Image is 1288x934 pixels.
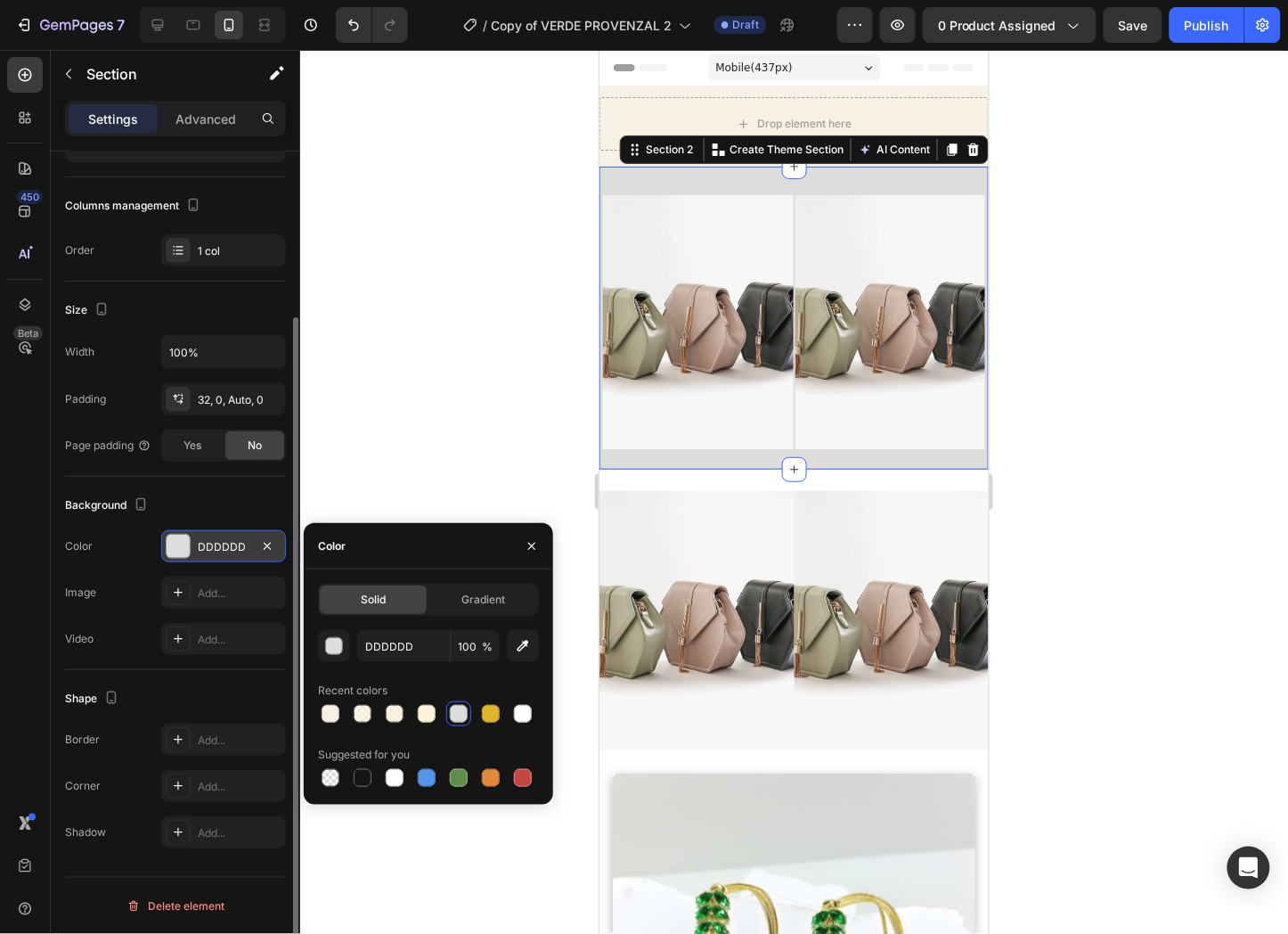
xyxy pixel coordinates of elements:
div: 450 [17,190,43,204]
div: Order [65,242,94,258]
span: % [482,639,493,655]
div: Recent colors [318,683,387,699]
span: Yes [183,438,201,454]
div: DDDDDD [198,539,249,555]
button: 0 product assigned [923,7,1096,43]
div: Width [65,344,94,360]
input: Eg: FFFFFF [357,630,450,662]
div: Size [65,299,112,323]
div: Publish [1185,16,1229,35]
div: Suggested for you [318,747,410,763]
p: Section [86,63,232,85]
div: Color [318,538,346,554]
span: Copy of VERDE PROVENZAL 2 [491,16,672,35]
span: Draft [732,17,759,33]
div: Shape [65,687,122,711]
div: Add... [198,586,281,602]
p: 7 [117,14,125,36]
div: 1 col [198,243,281,259]
span: 0 product assigned [938,16,1056,35]
button: 7 [7,7,133,43]
img: image_demo.jpg [195,441,390,700]
span: Solid [361,592,386,608]
div: Open Intercom Messenger [1227,847,1270,889]
input: Auto [162,336,285,368]
span: Save [1119,18,1148,33]
div: 32, 0, Auto, 0 [198,392,281,408]
div: Image [65,585,96,601]
div: Add... [198,733,281,749]
div: Page padding [65,438,151,454]
button: Save [1104,7,1162,43]
div: Add... [198,632,281,648]
div: Delete element [126,896,224,917]
button: Delete element [65,892,286,921]
div: Shadow [65,824,106,840]
iframe: Design area [599,50,989,934]
div: Columns management [65,194,204,218]
button: Publish [1170,7,1244,43]
span: No [248,438,262,454]
div: Video [65,631,94,647]
p: Advanced [175,110,236,128]
div: Background [65,494,151,518]
div: Add... [198,779,281,795]
div: Add... [198,825,281,841]
span: Gradient [461,592,505,608]
div: Border [65,732,100,748]
div: Corner [65,778,101,794]
div: Undo/Redo [336,7,408,43]
div: Beta [13,326,43,340]
div: Color [65,538,93,554]
span: / [483,16,487,35]
div: Padding [65,391,106,407]
p: Settings [88,110,138,128]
